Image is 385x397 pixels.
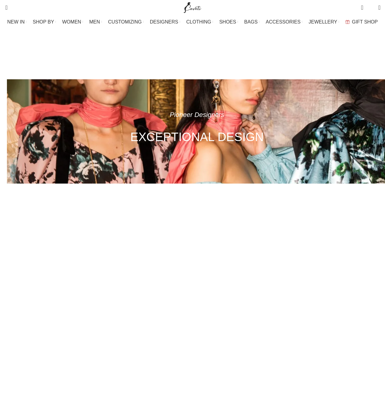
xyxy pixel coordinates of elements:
a: CUSTOMIZING [108,16,144,28]
h4: EXCEPTIONAL DESIGN [130,129,264,144]
a: GIFT SHOP [345,16,378,28]
a: DESIGNERS [150,16,180,28]
span: ACCESSORIES [266,19,301,25]
span: 0 [369,6,374,11]
span: About us [191,54,212,61]
span: SHOES [219,19,236,25]
span: BAGS [244,19,257,25]
a: MEN [89,16,102,28]
span: CLOTHING [186,19,211,25]
a: SHOP BY [33,16,56,28]
a: JEWELLERY [309,16,339,28]
span: DESIGNERS [150,19,178,25]
span: SHOP BY [33,19,54,25]
span: JEWELLERY [309,19,337,25]
span: CUSTOMIZING [108,19,142,25]
div: Main navigation [2,16,383,28]
em: Pioneer Designers [170,111,224,118]
img: GiftBag [345,20,350,24]
a: 0 [358,2,366,14]
a: SHOES [219,16,238,28]
a: Home [172,55,185,60]
a: BAGS [244,16,259,28]
a: Search [2,2,8,14]
a: CLOTHING [186,16,213,28]
h1: About us [166,35,219,51]
a: WOMEN [62,16,83,28]
span: 0 [362,3,366,8]
a: Site logo [182,5,203,10]
span: MEN [89,19,100,25]
a: NEW IN [7,16,27,28]
span: GIFT SHOP [352,19,378,25]
span: NEW IN [7,19,25,25]
div: My Wishlist [368,2,374,14]
a: ACCESSORIES [266,16,303,28]
span: WOMEN [62,19,81,25]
